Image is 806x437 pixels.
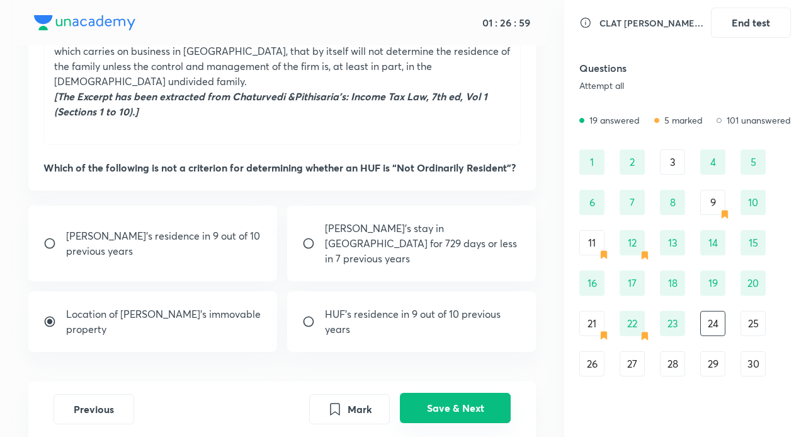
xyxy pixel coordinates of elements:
p: 19 answered [589,114,640,127]
h5: Questions [579,61,727,76]
div: 29 [700,351,725,376]
div: 13 [660,230,685,255]
div: 24 [700,311,725,336]
div: 26 [579,351,604,376]
div: 16 [579,271,604,296]
div: 28 [660,351,685,376]
div: 3 [660,149,685,175]
em: [The Excerpt has been extracted from Chaturvedi &Pithisaria’s: Income Tax Law, 7th ed, Vol 1 (Sec... [54,90,487,118]
h5: 26 : [497,16,516,29]
div: 21 [579,311,604,336]
div: 11 [579,230,604,255]
div: 12 [620,230,645,255]
div: 5 [741,149,766,175]
div: 2 [620,149,645,175]
div: 14 [700,230,725,255]
div: 10 [741,190,766,215]
p: 101 unanswered [727,114,791,127]
div: 25 [741,311,766,336]
div: 22 [620,311,645,336]
div: 15 [741,230,766,255]
div: 18 [660,271,685,296]
p: HUF’s residence in 9 out of 10 previous years [325,306,521,337]
div: 20 [741,271,766,296]
div: 9 [700,190,725,215]
p: Location of [PERSON_NAME]’s immovable property [66,306,262,337]
div: 27 [620,351,645,376]
button: Previous [54,394,134,424]
button: End test [711,8,791,38]
button: Save & Next [400,393,511,423]
div: 6 [579,190,604,215]
strong: Which of the following is not a criterion for determining whether an HUF is “Not Ordinarily Resid... [43,161,516,174]
p: 5 marked [664,114,703,127]
div: 1 [579,149,604,175]
p: [PERSON_NAME]’s stay in [GEOGRAPHIC_DATA] for 729 days or less in 7 previous years [325,221,521,266]
h5: 59 [516,16,530,29]
div: 7 [620,190,645,215]
div: 8 [660,190,685,215]
div: 23 [660,311,685,336]
div: 19 [700,271,725,296]
h5: 01 : [482,16,497,29]
p: [PERSON_NAME]’s residence in 9 out of 10 previous years [66,228,262,259]
h6: CLAT [PERSON_NAME] 4 [599,16,704,30]
button: Mark [309,394,390,424]
div: 17 [620,271,645,296]
div: Attempt all [579,81,727,91]
div: 30 [741,351,766,376]
div: 4 [700,149,725,175]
